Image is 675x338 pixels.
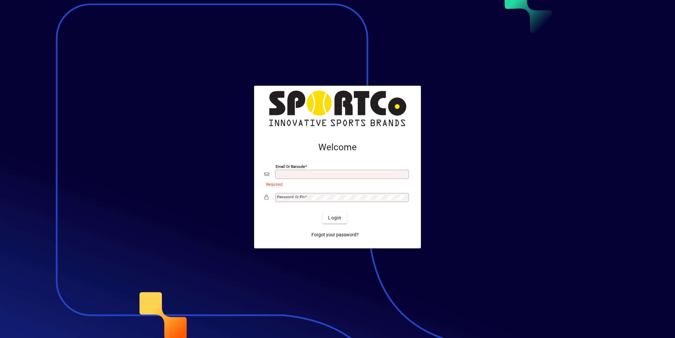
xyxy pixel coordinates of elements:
a: Forgot your password? [309,229,361,241]
mat-error: Required [266,181,405,187]
button: Login [323,212,347,224]
h2: Welcome [265,142,410,153]
mat-label: Email or Barcode [276,164,305,169]
mat-label: Password or Pin [277,195,305,199]
span: Forgot your password? [311,231,359,238]
span: Login [328,214,341,221]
